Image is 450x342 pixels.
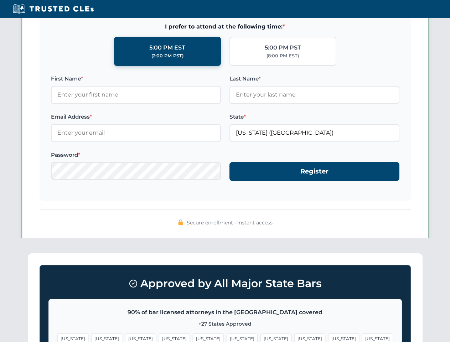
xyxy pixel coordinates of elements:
[267,52,299,59] div: (8:00 PM EST)
[11,4,96,14] img: Trusted CLEs
[229,74,399,83] label: Last Name
[48,274,402,293] h3: Approved by All Major State Bars
[51,124,221,142] input: Enter your email
[229,124,399,142] input: Florida (FL)
[51,22,399,31] span: I prefer to attend at the following time:
[51,74,221,83] label: First Name
[265,43,301,52] div: 5:00 PM PST
[229,113,399,121] label: State
[229,86,399,104] input: Enter your last name
[51,86,221,104] input: Enter your first name
[51,151,221,159] label: Password
[151,52,183,59] div: (2:00 PM PST)
[149,43,185,52] div: 5:00 PM EST
[57,320,393,328] p: +27 States Approved
[187,219,273,227] span: Secure enrollment • Instant access
[51,113,221,121] label: Email Address
[178,219,183,225] img: 🔒
[57,308,393,317] p: 90% of bar licensed attorneys in the [GEOGRAPHIC_DATA] covered
[229,162,399,181] button: Register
